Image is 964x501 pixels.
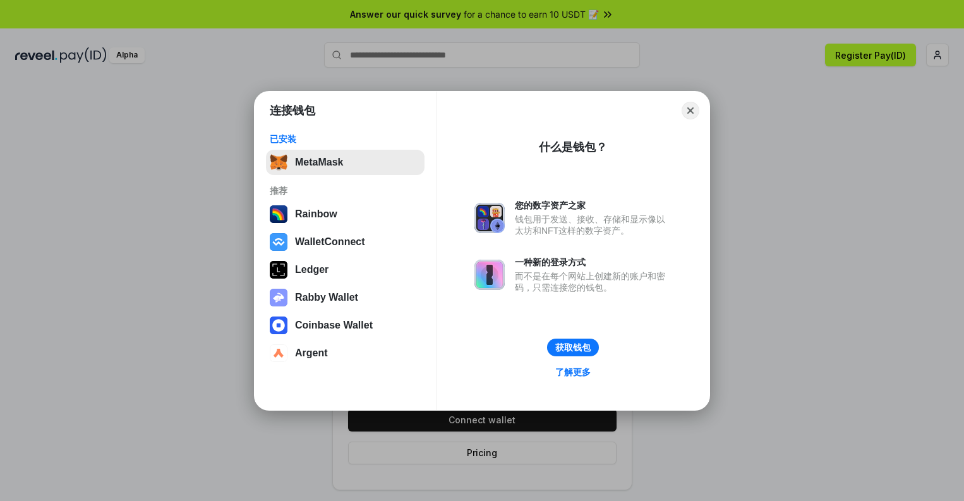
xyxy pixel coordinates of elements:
img: svg+xml,%3Csvg%20width%3D%2228%22%20height%3D%2228%22%20viewBox%3D%220%200%2028%2028%22%20fill%3D... [270,344,287,362]
div: Argent [295,347,328,359]
button: MetaMask [266,150,425,175]
img: svg+xml,%3Csvg%20xmlns%3D%22http%3A%2F%2Fwww.w3.org%2F2000%2Fsvg%22%20fill%3D%22none%22%20viewBox... [474,260,505,290]
div: MetaMask [295,157,343,168]
div: Ledger [295,264,328,275]
img: svg+xml,%3Csvg%20xmlns%3D%22http%3A%2F%2Fwww.w3.org%2F2000%2Fsvg%22%20width%3D%2228%22%20height%3... [270,261,287,279]
button: 获取钱包 [547,339,599,356]
h1: 连接钱包 [270,103,315,118]
img: svg+xml,%3Csvg%20width%3D%2228%22%20height%3D%2228%22%20viewBox%3D%220%200%2028%2028%22%20fill%3D... [270,233,287,251]
button: Ledger [266,257,425,282]
div: Coinbase Wallet [295,320,373,331]
div: WalletConnect [295,236,365,248]
img: svg+xml,%3Csvg%20xmlns%3D%22http%3A%2F%2Fwww.w3.org%2F2000%2Fsvg%22%20fill%3D%22none%22%20viewBox... [474,203,505,233]
div: 什么是钱包？ [539,140,607,155]
div: 而不是在每个网站上创建新的账户和密码，只需连接您的钱包。 [515,270,672,293]
div: 一种新的登录方式 [515,257,672,268]
a: 了解更多 [548,364,598,380]
img: svg+xml,%3Csvg%20width%3D%2228%22%20height%3D%2228%22%20viewBox%3D%220%200%2028%2028%22%20fill%3D... [270,317,287,334]
img: svg+xml,%3Csvg%20fill%3D%22none%22%20height%3D%2233%22%20viewBox%3D%220%200%2035%2033%22%20width%... [270,154,287,171]
img: svg+xml,%3Csvg%20width%3D%22120%22%20height%3D%22120%22%20viewBox%3D%220%200%20120%20120%22%20fil... [270,205,287,223]
div: 了解更多 [555,366,591,378]
img: svg+xml,%3Csvg%20xmlns%3D%22http%3A%2F%2Fwww.w3.org%2F2000%2Fsvg%22%20fill%3D%22none%22%20viewBox... [270,289,287,306]
div: Rainbow [295,208,337,220]
div: 已安装 [270,133,421,145]
button: WalletConnect [266,229,425,255]
button: Rabby Wallet [266,285,425,310]
div: 推荐 [270,185,421,196]
button: Close [682,102,699,119]
div: Rabby Wallet [295,292,358,303]
div: 钱包用于发送、接收、存储和显示像以太坊和NFT这样的数字资产。 [515,214,672,236]
div: 您的数字资产之家 [515,200,672,211]
button: Coinbase Wallet [266,313,425,338]
div: 获取钱包 [555,342,591,353]
button: Rainbow [266,202,425,227]
button: Argent [266,341,425,366]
